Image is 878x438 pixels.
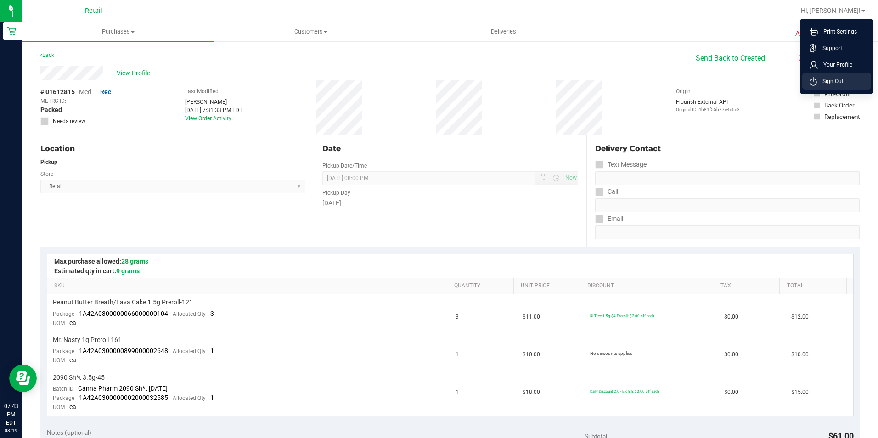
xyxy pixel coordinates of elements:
span: Needs review [53,117,85,125]
span: UOM [53,320,65,326]
span: 1 [456,388,459,397]
a: Support [810,44,867,53]
span: 1A42A0300000066000000104 [79,310,168,317]
span: 2090 Sh*t 3.5g-45 [53,373,105,382]
strong: Pickup [40,159,57,165]
span: $18.00 [523,388,540,397]
span: View Profile [117,68,153,78]
span: $0.00 [724,313,738,321]
a: Deliveries [407,22,600,41]
span: $12.00 [791,313,809,321]
span: Rec [100,88,111,95]
inline-svg: Retail [7,27,16,36]
span: Allocated Qty [173,311,206,317]
span: 3 [456,313,459,321]
label: Email [595,212,623,225]
span: Package [53,311,74,317]
input: Format: (999) 999-9999 [595,198,860,212]
div: Delivery Contact [595,143,860,154]
a: Unit Price [521,282,576,290]
div: [DATE] [322,198,579,208]
span: $10.00 [523,350,540,359]
span: Package [53,348,74,354]
a: Customers [214,22,407,41]
div: Back Order [824,101,855,110]
span: # 01612815 [40,87,75,97]
span: 3 [210,310,214,317]
a: SKU [54,282,443,290]
label: Pickup Date/Time [322,162,367,170]
span: Batch ID [53,386,73,392]
span: 1 [210,347,214,354]
div: Location [40,143,305,154]
span: Canna Pharm 2090 Sh*t [DATE] [78,385,168,392]
span: Hi, [PERSON_NAME]! [801,7,861,14]
span: Max purchase allowed: [54,258,148,265]
label: Origin [676,87,691,95]
span: $15.00 [791,388,809,397]
div: [PERSON_NAME] [185,98,242,106]
span: 1 [210,394,214,401]
span: ea [69,403,76,410]
a: Back [40,52,54,58]
span: Med [79,88,91,95]
span: Customers [215,28,406,36]
p: 08/19 [4,427,18,434]
button: Cancel Purchase [791,50,860,67]
div: Date [322,143,579,154]
span: No discounts applied [590,351,633,356]
span: | [95,88,96,95]
span: ea [69,319,76,326]
span: Mr. Nasty 1g Preroll-161 [53,336,122,344]
input: Format: (999) 999-9999 [595,171,860,185]
p: 07:43 PM EDT [4,402,18,427]
div: Flourish External API [676,98,740,113]
span: Support [817,44,842,53]
span: Notes (optional) [47,429,91,436]
label: Call [595,185,618,198]
span: 1 [456,350,459,359]
span: Sign Out [817,77,844,86]
span: 9 grams [116,267,140,275]
span: METRC ID: [40,97,66,105]
span: $0.00 [724,350,738,359]
a: View Order Activity [185,115,231,122]
span: Package [53,395,74,401]
span: Deliveries [478,28,529,36]
span: Retail [85,7,102,15]
span: UOM [53,357,65,364]
div: Replacement [824,112,860,121]
span: 1A42A0300000002000032585 [79,394,168,401]
span: 1A42A0300000899000002648 [79,347,168,354]
span: Peanut Butter Breath/Lava Cake 1.5g Preroll-121 [53,298,193,307]
span: Purchases [22,28,214,36]
label: Last Modified [185,87,219,95]
span: RI Tree 1.5g $4 Preroll: $7.00 off each [590,314,654,318]
span: Print Settings [818,27,857,36]
span: ea [69,356,76,364]
span: UOM [53,404,65,410]
a: Total [787,282,843,290]
div: [DATE] 7:31:33 PM EDT [185,106,242,114]
span: Estimated qty in cart: [54,267,140,275]
a: Purchases [22,22,214,41]
span: - [68,97,70,105]
span: Your Profile [818,60,852,69]
p: Original ID: 4b81f55b77e4c0c3 [676,106,740,113]
span: 28 grams [121,258,148,265]
a: Discount [587,282,709,290]
span: Allocated Qty [173,395,206,401]
span: Awaiting Payment [795,28,852,39]
span: Daily Discount 2.0 - Eighth: $3.00 off each [590,389,659,393]
a: Tax [720,282,776,290]
span: $0.00 [724,388,738,397]
span: $11.00 [523,313,540,321]
label: Pickup Day [322,189,350,197]
span: Packed [40,105,62,115]
span: $10.00 [791,350,809,359]
a: Quantity [454,282,510,290]
iframe: Resource center [9,365,37,392]
label: Text Message [595,158,647,171]
label: Store [40,170,53,178]
span: Allocated Qty [173,348,206,354]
